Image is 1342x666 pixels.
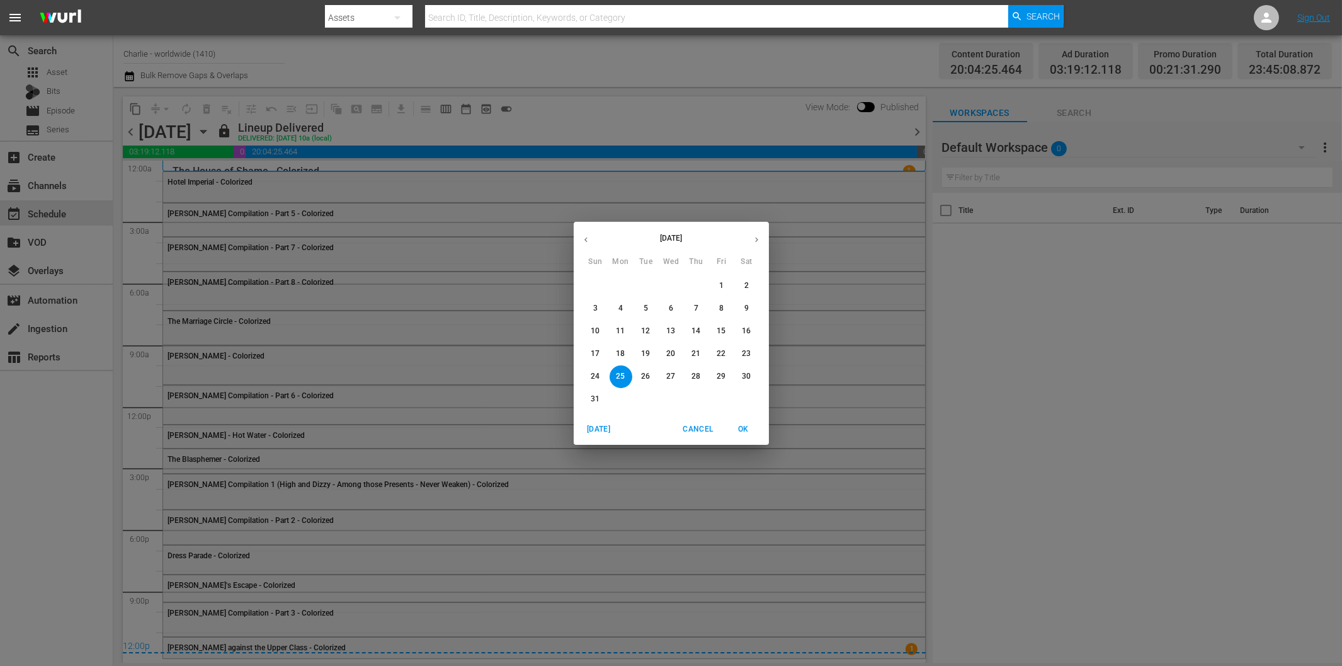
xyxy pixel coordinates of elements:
span: Search [1026,5,1060,28]
button: 12 [635,320,657,343]
button: 14 [685,320,708,343]
button: 20 [660,343,683,365]
p: 28 [691,371,700,382]
p: 26 [641,371,650,382]
button: 21 [685,343,708,365]
p: 4 [618,303,623,314]
span: OK [729,423,759,436]
span: Sun [584,256,607,268]
p: 8 [719,303,724,314]
a: Sign Out [1297,13,1330,23]
button: 17 [584,343,607,365]
button: 23 [736,343,758,365]
p: 22 [717,348,725,359]
button: OK [724,419,764,440]
p: 1 [719,280,724,291]
button: Cancel [678,419,718,440]
p: 21 [691,348,700,359]
p: 9 [744,303,749,314]
button: 7 [685,297,708,320]
p: 12 [641,326,650,336]
p: 30 [742,371,751,382]
p: [DATE] [598,233,744,244]
button: 31 [584,388,607,411]
p: 23 [742,348,751,359]
button: 19 [635,343,657,365]
button: 6 [660,297,683,320]
button: 10 [584,320,607,343]
button: 1 [710,275,733,297]
button: 26 [635,365,657,388]
button: 9 [736,297,758,320]
p: 13 [666,326,675,336]
span: Thu [685,256,708,268]
button: 13 [660,320,683,343]
p: 25 [616,371,625,382]
button: 22 [710,343,733,365]
button: 30 [736,365,758,388]
p: 24 [591,371,600,382]
button: 15 [710,320,733,343]
img: ans4CAIJ8jUAAAAAAAAAAAAAAAAAAAAAAAAgQb4GAAAAAAAAAAAAAAAAAAAAAAAAJMjXAAAAAAAAAAAAAAAAAAAAAAAAgAT5G... [30,3,91,33]
button: 28 [685,365,708,388]
button: 11 [610,320,632,343]
p: 6 [669,303,673,314]
p: 29 [717,371,725,382]
button: 24 [584,365,607,388]
button: 25 [610,365,632,388]
p: 15 [717,326,725,336]
span: [DATE] [584,423,614,436]
p: 14 [691,326,700,336]
span: Tue [635,256,657,268]
button: 2 [736,275,758,297]
p: 7 [694,303,698,314]
p: 3 [593,303,598,314]
button: 27 [660,365,683,388]
p: 17 [591,348,600,359]
p: 11 [616,326,625,336]
button: 5 [635,297,657,320]
p: 20 [666,348,675,359]
button: 3 [584,297,607,320]
p: 18 [616,348,625,359]
p: 5 [644,303,648,314]
p: 31 [591,394,600,405]
button: 4 [610,297,632,320]
p: 19 [641,348,650,359]
span: menu [8,10,23,25]
span: Mon [610,256,632,268]
p: 10 [591,326,600,336]
button: 16 [736,320,758,343]
button: 18 [610,343,632,365]
p: 27 [666,371,675,382]
button: 8 [710,297,733,320]
span: Sat [736,256,758,268]
span: Wed [660,256,683,268]
button: [DATE] [579,419,619,440]
p: 2 [744,280,749,291]
span: Cancel [683,423,713,436]
span: Fri [710,256,733,268]
p: 16 [742,326,751,336]
button: 29 [710,365,733,388]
